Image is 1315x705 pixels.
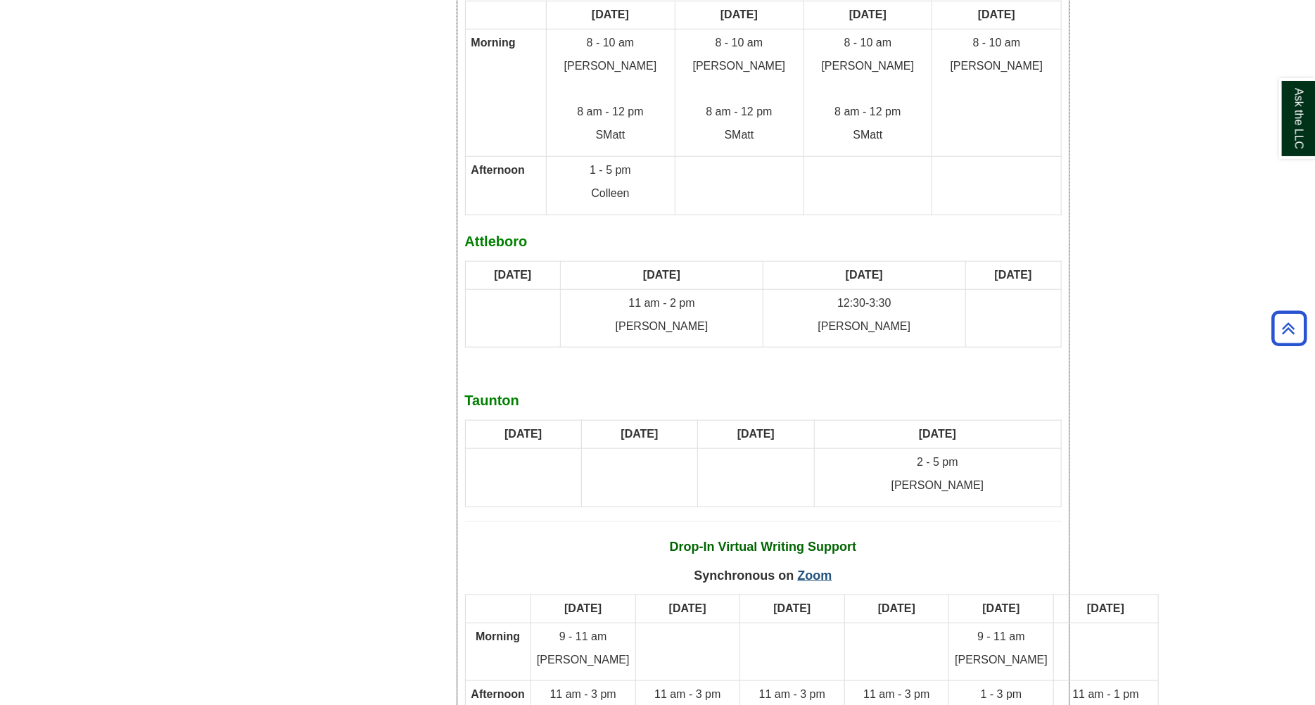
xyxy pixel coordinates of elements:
[810,58,927,75] p: [PERSON_NAME]
[465,393,519,408] strong: Taunton
[810,104,927,120] p: 8 am - 12 pm
[810,127,927,144] p: SMatt
[537,629,630,645] p: 9 - 11 am
[820,455,1055,471] p: 2 - 5 pm
[978,8,1015,20] strong: [DATE]
[720,8,758,20] strong: [DATE]
[681,58,798,75] p: [PERSON_NAME]
[846,269,883,281] strong: [DATE]
[798,569,832,583] a: Zoom
[851,687,944,703] p: 11 am - 3 pm
[769,296,960,312] p: 12:30-3:30
[537,687,630,703] p: 11 am - 3 pm
[566,319,757,335] p: [PERSON_NAME]
[1060,687,1152,703] p: 11 am - 1 pm
[955,687,1048,703] p: 1 - 3 pm
[955,629,1048,645] p: 9 - 11 am
[995,269,1032,281] strong: [DATE]
[746,687,839,703] p: 11 am - 3 pm
[681,35,798,51] p: 8 - 10 am
[681,127,798,144] p: SMatt
[537,652,630,668] p: [PERSON_NAME]
[642,687,735,703] p: 11 am - 3 pm
[938,35,1055,51] p: 8 - 10 am
[694,569,832,583] span: Synchronous on
[919,428,956,440] strong: [DATE]
[681,104,798,120] p: 8 am - 12 pm
[564,602,602,614] strong: [DATE]
[938,58,1055,75] p: [PERSON_NAME]
[592,8,629,20] strong: [DATE]
[471,164,525,176] strong: Afternoon
[465,234,528,249] strong: Attleboro
[955,652,1048,668] p: [PERSON_NAME]
[552,35,669,51] p: 8 - 10 am
[670,540,856,554] strong: Drop-In Virtual Writing Support
[849,8,887,20] strong: [DATE]
[552,104,669,120] p: 8 am - 12 pm
[621,428,659,440] strong: [DATE]
[983,602,1020,614] strong: [DATE]
[471,37,516,49] strong: Morning
[820,478,1055,494] p: [PERSON_NAME]
[552,58,669,75] p: [PERSON_NAME]
[552,127,669,144] p: SMatt
[552,163,669,179] p: 1 - 5 pm
[773,602,811,614] strong: [DATE]
[769,319,960,335] p: [PERSON_NAME]
[737,428,775,440] strong: [DATE]
[471,688,525,700] strong: Afternoon
[1266,319,1311,338] a: Back to Top
[494,269,531,281] strong: [DATE]
[669,602,706,614] strong: [DATE]
[552,186,669,202] p: Colleen
[1087,602,1124,614] strong: [DATE]
[878,602,915,614] strong: [DATE]
[643,269,680,281] strong: [DATE]
[810,35,927,51] p: 8 - 10 am
[566,296,757,312] p: 11 am - 2 pm
[504,428,542,440] strong: [DATE]
[476,630,520,642] strong: Morning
